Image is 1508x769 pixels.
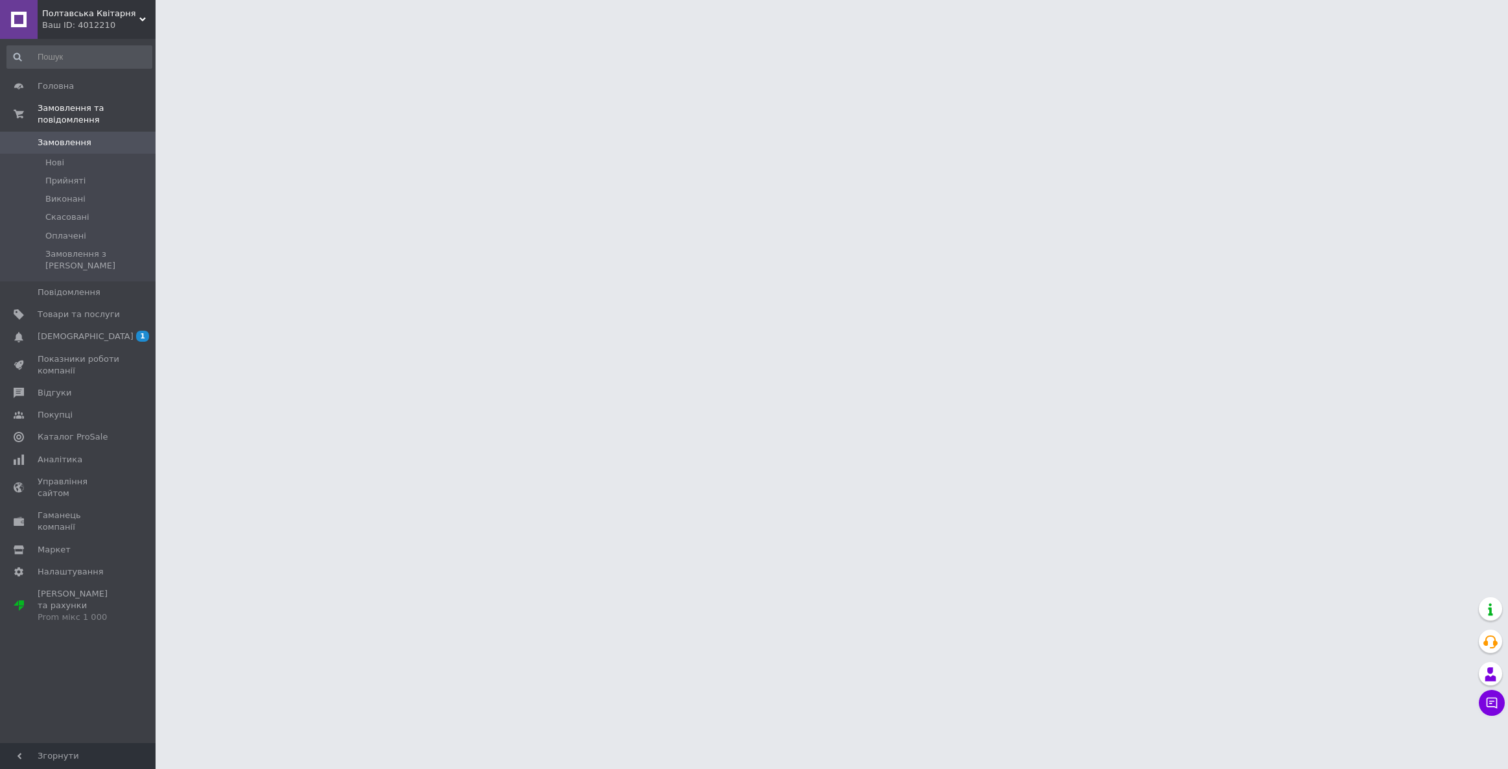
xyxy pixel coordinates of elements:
[38,544,71,556] span: Маркет
[42,8,139,19] span: Полтавська Квітарня
[38,287,100,298] span: Повідомлення
[45,211,89,223] span: Скасовані
[38,387,71,399] span: Відгуки
[38,102,156,126] span: Замовлення та повідомлення
[38,137,91,148] span: Замовлення
[38,353,120,377] span: Показники роботи компанії
[45,230,86,242] span: Оплачені
[38,309,120,320] span: Товари та послуги
[42,19,156,31] div: Ваш ID: 4012210
[38,331,133,342] span: [DEMOGRAPHIC_DATA]
[45,175,86,187] span: Прийняті
[136,331,149,342] span: 1
[6,45,152,69] input: Пошук
[38,80,74,92] span: Головна
[1479,690,1505,716] button: Чат з покупцем
[38,588,120,624] span: [PERSON_NAME] та рахунки
[45,248,151,272] span: Замовлення з [PERSON_NAME]
[38,431,108,443] span: Каталог ProSale
[38,510,120,533] span: Гаманець компанії
[38,476,120,499] span: Управління сайтом
[45,157,64,169] span: Нові
[45,193,86,205] span: Виконані
[38,454,82,466] span: Аналітика
[38,611,120,623] div: Prom мікс 1 000
[38,566,104,578] span: Налаштування
[38,409,73,421] span: Покупці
